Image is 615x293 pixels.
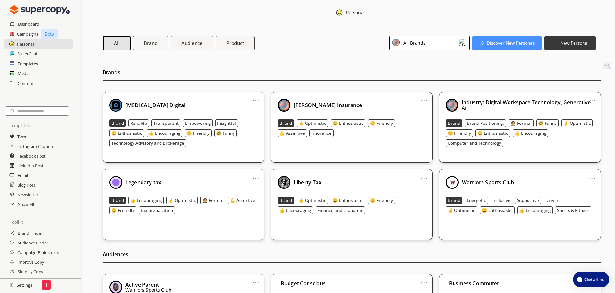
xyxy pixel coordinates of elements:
[133,36,168,50] button: Brand
[297,197,328,204] button: 🤞 Optimistic
[480,206,515,214] button: 😄 Enthusiastic
[462,99,591,111] b: Industry: Digital Workspace Technology, Generative Ai
[561,119,593,127] button: 🤞 Optimistic
[370,197,393,203] b: 😊 Friendly
[459,39,467,46] img: Close
[515,197,541,204] button: Supportive
[446,119,462,127] button: Brand
[446,99,458,112] img: Close
[111,130,142,136] b: 😄 Enthusiastic
[589,173,596,178] a: ...
[111,197,124,203] b: Brand
[252,173,259,178] a: ...
[125,179,161,186] b: Legendary tax
[370,120,393,126] b: 😊 Friendly
[421,96,427,101] a: ...
[111,120,124,126] b: Brand
[278,99,290,112] img: Close
[17,238,48,248] a: Audience Finder
[17,190,38,199] h2: Newsletter
[446,197,462,204] button: Brand
[144,40,158,46] b: Brand
[18,59,38,69] h2: Templates
[147,129,182,137] button: 👍 Encouraging
[17,132,29,142] h2: Tweet
[482,207,513,213] b: 😄 Enthusiastic
[513,129,548,137] button: 👍 Encouraging
[18,19,39,29] h2: Dashboard
[589,96,596,101] a: ...
[128,119,149,127] button: Reliable
[17,180,35,190] h2: Blog Post
[252,278,259,283] a: ...
[230,197,255,203] b: 💪 Assertive
[280,207,311,213] b: 👍 Encouraging
[166,197,198,204] button: 🤞 Optimistic
[278,197,294,204] button: Brand
[18,170,28,180] a: Email
[298,197,326,203] b: 🤞 Optimistic
[17,248,59,257] h2: Campaign Brainstorm
[465,197,488,204] button: Energetic
[183,119,213,127] button: Empowering
[401,39,426,47] div: All Brands
[294,102,362,109] b: [PERSON_NAME] Insurance
[368,197,395,204] button: 😊 Friendly
[141,207,173,213] b: tax preparation
[17,142,53,151] a: Instagram Caption
[17,161,44,170] a: LinkedIn Post
[202,197,224,203] b: 🤵 Formal
[448,197,460,203] b: Brand
[448,130,471,136] b: 😊 Friendly
[17,49,38,59] h2: SuperChat
[467,120,504,126] b: Brand Positioning:
[10,283,14,287] img: Close
[45,282,48,288] p: 1
[280,120,292,126] b: Brand
[280,197,292,203] b: Brand
[446,139,503,147] button: Computer and Technology
[544,197,561,204] button: Driven
[18,228,42,238] h2: Brand Finder
[392,39,400,46] img: Close
[462,179,514,186] b: Warriors Sports Club
[317,207,363,213] b: Finance and Economic
[517,206,553,214] button: 👍 Encouraging
[510,120,532,126] b: 🤵 Formal
[17,151,46,161] a: Facebook Post
[309,129,334,137] button: insurance
[17,277,42,286] a: Expand Copy
[18,267,43,277] h2: Simplify Copy
[153,120,179,126] b: Transparent
[181,40,203,46] b: Audience
[125,281,159,288] b: Active Parent
[130,197,162,203] b: 👍 Encouraging
[544,36,596,50] button: New Persona
[111,207,134,213] b: 😊 Friendly
[538,120,557,126] b: 🤣 Funny
[168,197,196,203] b: 🤞 Optimistic
[448,140,501,146] b: Computer and Technology
[18,69,30,78] a: Media
[278,206,313,214] button: 👍 Encouraging
[18,78,33,88] h2: Content
[509,119,534,127] button: 🤵 Formal
[448,207,475,213] b: 🤞 Optimistic
[114,40,120,46] b: All
[109,99,122,112] img: Close
[297,119,328,127] button: 🤞 Optimistic
[336,9,343,16] img: Close
[333,120,363,126] b: 😄 Enthusiastic
[298,120,326,126] b: 🤞 Optimistic
[109,129,144,137] button: 😄 Enthusiastic
[446,176,459,189] img: Close
[10,3,70,16] img: Close
[109,206,136,214] button: 😊 Friendly
[128,197,164,204] button: 👍 Encouraging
